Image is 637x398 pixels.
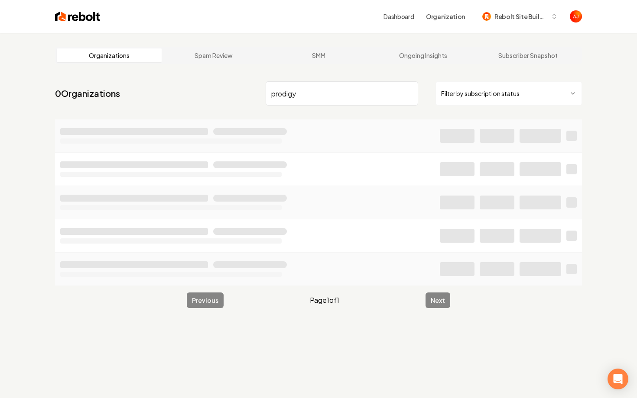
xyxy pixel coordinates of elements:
a: Organizations [57,48,162,62]
div: Open Intercom Messenger [608,369,628,389]
span: Page 1 of 1 [310,295,339,305]
a: Subscriber Snapshot [475,48,580,62]
button: Organization [421,9,470,24]
img: Austin Jellison [570,10,582,22]
input: Search by name or ID [266,81,418,106]
a: Spam Review [162,48,266,62]
a: SMM [266,48,371,62]
button: Open user button [570,10,582,22]
span: Rebolt Site Builder [494,12,547,21]
a: 0Organizations [55,87,120,99]
img: Rebolt Site Builder [482,12,491,21]
img: Rebolt Logo [55,10,101,22]
a: Dashboard [383,12,414,21]
a: Ongoing Insights [371,48,476,62]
